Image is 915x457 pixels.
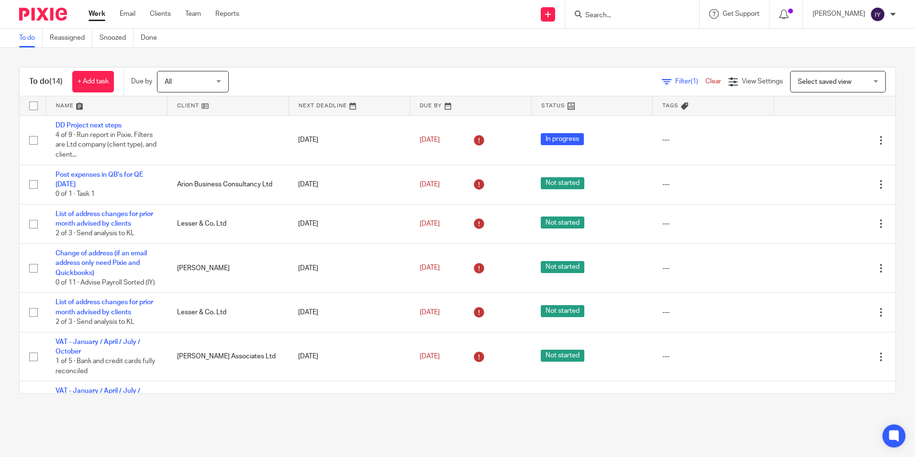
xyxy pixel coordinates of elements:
span: (1) [691,78,698,85]
span: Not started [541,217,584,228]
a: Team [185,9,201,19]
span: Not started [541,305,584,317]
td: Arion Business Consultancy Ltd [167,165,289,204]
td: [DATE] [289,243,410,293]
a: To do [19,29,43,47]
a: + Add task [72,71,114,92]
span: 2 of 3 · Send analysis to KL [56,230,134,237]
h1: To do [29,77,63,87]
div: --- [662,352,765,361]
span: [DATE] [420,265,440,272]
a: VAT - January / April / July / October [56,388,140,404]
td: [PERSON_NAME] Associates Ltd [167,332,289,381]
a: Snoozed [100,29,134,47]
td: [DATE] [289,115,410,165]
td: Maceo Search Ltd [167,381,289,431]
td: Lesser & Co. Ltd [167,204,289,243]
div: --- [662,135,765,145]
a: Post expenses in QB's for QE [DATE] [56,171,143,188]
p: Due by [131,77,152,86]
span: [DATE] [420,220,440,227]
span: In progress [541,133,584,145]
a: Work [89,9,105,19]
td: [DATE] [289,204,410,243]
span: Not started [541,350,584,362]
input: Search [584,11,670,20]
td: [DATE] [289,293,410,332]
span: 0 of 11 · Advise Payroll Sorted (IY) [56,279,155,286]
span: Tags [662,103,679,108]
a: Reports [215,9,239,19]
span: 0 of 1 · Task 1 [56,191,95,197]
td: Lesser & Co. Ltd [167,293,289,332]
span: [DATE] [420,353,440,360]
span: 1 of 5 · Bank and credit cards fully reconciled [56,358,155,375]
span: Not started [541,261,584,273]
div: --- [662,308,765,317]
td: [PERSON_NAME] [167,243,289,293]
a: Change of address (if an email address only need Pixie and Quickbooks) [56,250,147,276]
span: 2 of 3 · Send analysis to KL [56,319,134,325]
a: Email [120,9,135,19]
p: [PERSON_NAME] [813,9,865,19]
span: (14) [49,78,63,85]
span: 4 of 9 · Run report in Pixie, Filters are Ltd company (client type), and client... [56,132,156,158]
span: Not started [541,177,584,189]
span: [DATE] [420,309,440,316]
span: Select saved view [798,79,851,85]
span: [DATE] [420,137,440,143]
td: [DATE] [289,381,410,431]
div: --- [662,219,765,228]
a: Done [141,29,164,47]
span: [DATE] [420,181,440,188]
span: Filter [675,78,705,85]
a: List of address changes for prior month advised by clients [56,299,153,315]
img: svg%3E [870,7,885,22]
a: Reassigned [50,29,92,47]
div: --- [662,263,765,273]
img: Pixie [19,8,67,21]
a: VAT - January / April / July / October [56,339,140,355]
div: --- [662,180,765,189]
a: Clear [705,78,721,85]
span: Get Support [723,11,759,17]
td: [DATE] [289,332,410,381]
a: List of address changes for prior month advised by clients [56,211,153,227]
a: Clients [150,9,171,19]
span: View Settings [742,78,783,85]
span: All [165,79,172,85]
td: [DATE] [289,165,410,204]
a: DD Project next steps [56,122,122,129]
